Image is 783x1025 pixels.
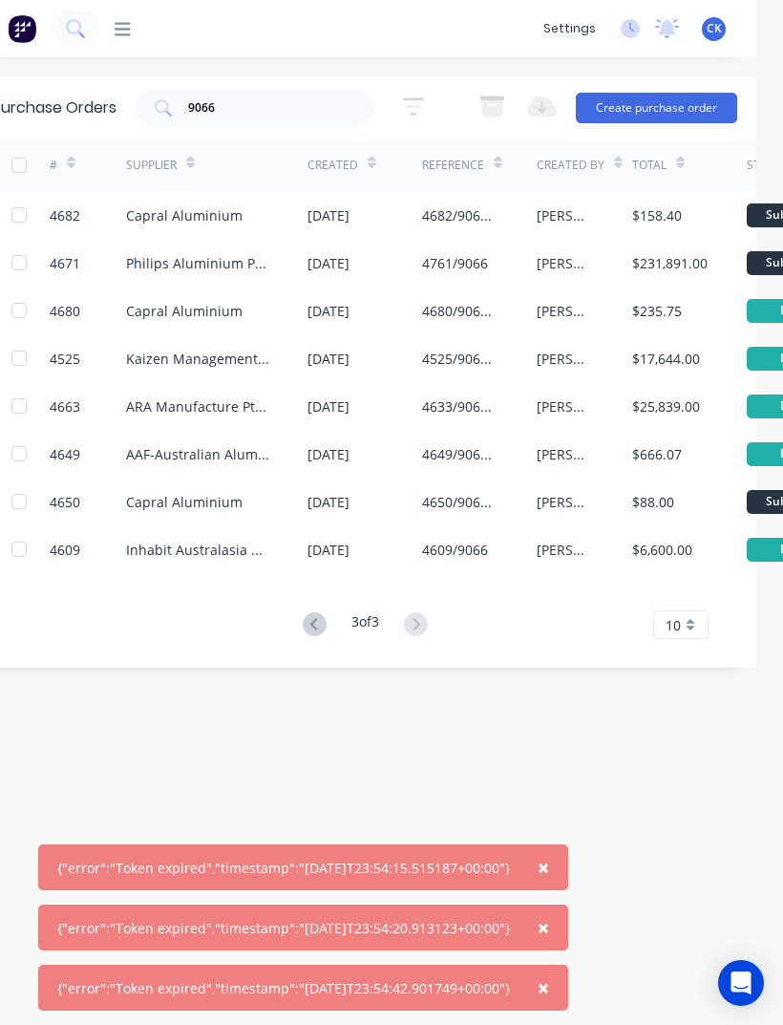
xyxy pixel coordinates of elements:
[707,20,722,37] span: CK
[307,540,349,560] div: [DATE]
[307,349,349,369] div: [DATE]
[126,205,243,225] div: Capral Aluminium
[537,205,594,225] div: [PERSON_NAME]
[8,14,36,43] img: Factory
[126,301,243,321] div: Capral Aluminium
[422,540,488,560] div: 4609/9066
[351,611,379,639] div: 3 of 3
[537,492,594,512] div: [PERSON_NAME]
[307,492,349,512] div: [DATE]
[632,301,682,321] div: $235.75
[126,253,269,273] div: Philips Aluminium Pty Ltd
[307,444,349,464] div: [DATE]
[632,540,692,560] div: $6,600.00
[518,844,568,890] button: Close
[632,349,700,369] div: $17,644.00
[632,492,674,512] div: $88.00
[537,157,604,174] div: Created By
[126,396,269,416] div: ARA Manufacture Pty Ltd
[50,349,80,369] div: 4525
[50,157,57,174] div: #
[57,978,510,998] div: {"error":"Token expired","timestamp":"[DATE]T23:54:42.901749+00:00"}
[538,854,549,881] span: ×
[307,396,349,416] div: [DATE]
[50,492,80,512] div: 4650
[666,615,681,635] span: 10
[422,396,498,416] div: 4633/9066 V06.1
[576,93,737,123] button: Create purchase order
[422,492,498,512] div: 4650/9066 - Sample
[422,349,498,369] div: 4525/9066 [GEOGRAPHIC_DATA]/Shopdrawings
[57,858,510,878] div: {"error":"Token expired","timestamp":"[DATE]T23:54:15.515187+00:00"}
[537,540,594,560] div: [PERSON_NAME]
[534,14,605,43] div: settings
[422,253,488,273] div: 4761/9066
[186,98,345,117] input: Search purchase orders...
[538,914,549,941] span: ×
[537,396,594,416] div: [PERSON_NAME]
[537,253,594,273] div: [PERSON_NAME]
[537,301,594,321] div: [PERSON_NAME]
[518,965,568,1011] button: Close
[632,396,700,416] div: $25,839.00
[126,444,269,464] div: AAF-Australian Aluminium Finishing
[307,301,349,321] div: [DATE]
[422,444,498,464] div: 4649/9066. WCC KELLYVILE
[57,918,510,938] div: {"error":"Token expired","timestamp":"[DATE]T23:54:20.913123+00:00"}
[632,253,708,273] div: $231,891.00
[50,253,80,273] div: 4671
[50,205,80,225] div: 4682
[126,157,177,174] div: Supplier
[538,974,549,1001] span: ×
[126,349,269,369] div: Kaizen Management Consulting
[537,349,594,369] div: [PERSON_NAME]
[126,492,243,512] div: Capral Aluminium
[422,205,498,225] div: 4682/9066 Phase 1 components
[632,205,682,225] div: $158.40
[50,444,80,464] div: 4649
[307,205,349,225] div: [DATE]
[632,157,667,174] div: Total
[537,444,594,464] div: [PERSON_NAME]
[422,157,484,174] div: Reference
[632,444,682,464] div: $666.07
[307,253,349,273] div: [DATE]
[50,540,80,560] div: 4609
[307,157,358,174] div: Created
[518,905,568,950] button: Close
[422,301,498,321] div: 4680/9066.C Lv2 Box section
[50,301,80,321] div: 4680
[718,960,764,1006] div: Open Intercom Messenger
[50,396,80,416] div: 4663
[126,540,269,560] div: Inhabit Australasia Pty Ltd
